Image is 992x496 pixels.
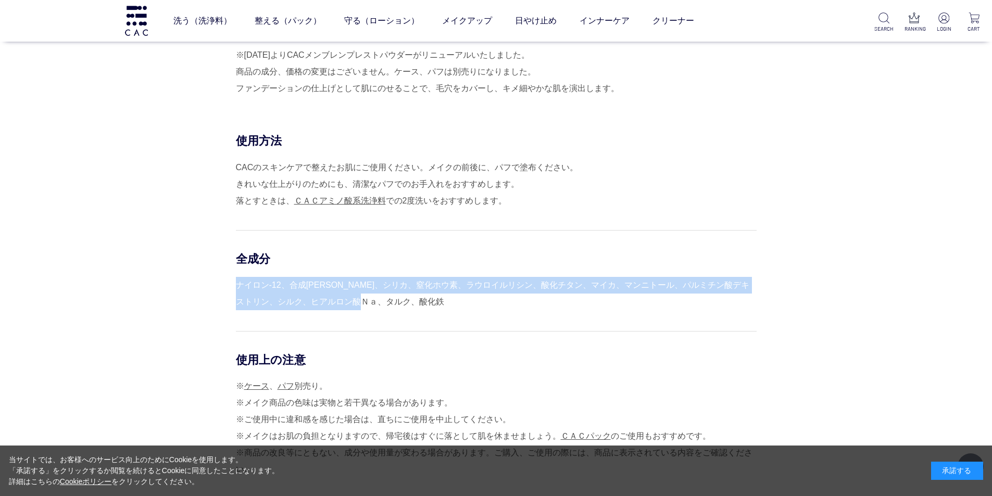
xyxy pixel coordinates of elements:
[244,381,269,390] a: ケース
[236,352,757,367] div: 使用上の注意
[964,25,984,33] p: CART
[931,462,983,480] div: 承諾する
[515,6,557,35] a: 日やけ止め
[236,277,757,310] div: ナイロン-12、合成[PERSON_NAME]、シリカ、窒化ホウ素、ラウロイルリシン、酸化チタン、マイカ、マンニトール、パルミチン酸デキストリン、シルク、ヒアルロン酸Ｎａ、タルク、酸化鉄
[561,431,611,440] a: ＣＡＣパック
[934,25,953,33] p: LOGIN
[905,25,924,33] p: RANKING
[278,381,294,390] a: パフ
[123,6,149,35] img: logo
[964,12,984,33] a: CART
[236,251,757,266] div: 全成分
[580,6,630,35] a: インナーケア
[934,12,953,33] a: LOGIN
[173,6,232,35] a: 洗う（洗浄料）
[344,6,419,35] a: 守る（ローション）
[236,133,757,148] div: 使用方法
[874,12,894,33] a: SEARCH
[294,196,386,205] a: ＣＡＣアミノ酸系洗浄料
[9,454,280,487] div: 当サイトでは、お客様へのサービス向上のためにCookieを使用します。 「承諾する」をクリックするか閲覧を続けるとCookieに同意したことになります。 詳細はこちらの をクリックしてください。
[255,6,321,35] a: 整える（パック）
[442,6,492,35] a: メイクアップ
[60,477,112,486] a: Cookieポリシー
[236,47,757,97] div: ※[DATE]よりCACメンブレンプレストパウダーがリニューアルいたしました。 商品の成分、価格の変更はございません。ケース、パフは別売りになりました。 ファンデーションの仕上げとして肌にのせる...
[905,12,924,33] a: RANKING
[236,159,757,209] div: CACのスキンケアで整えたお肌にご使用ください。メイクの前後に、パフで塗布ください。 きれいな仕上がりのためにも、清潔なパフでのお手入れをおすすめします。 落とすときは、 での2度洗いをおすすめ...
[652,6,694,35] a: クリーナー
[874,25,894,33] p: SEARCH
[236,378,757,478] div: ※ 、 別売り。 ※メイク商品の色味は実物と若干異なる場合があります。 ※ご使用中に違和感を感じた場合は、直ちにご使用を中止してください。 ※メイクはお肌の負担となりますので、帰宅後はすぐに落と...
